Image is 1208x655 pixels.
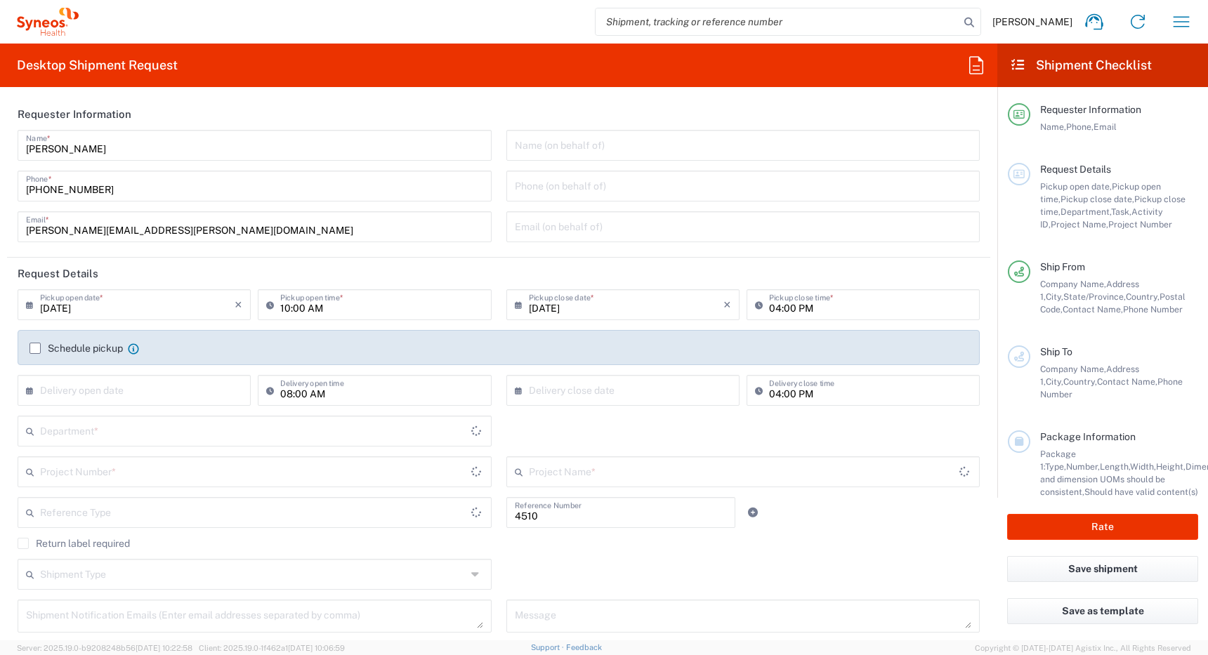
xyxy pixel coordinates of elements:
[136,644,192,652] span: [DATE] 10:22:58
[975,642,1191,654] span: Copyright © [DATE]-[DATE] Agistix Inc., All Rights Reserved
[1123,304,1183,315] span: Phone Number
[1040,104,1141,115] span: Requester Information
[1040,431,1136,442] span: Package Information
[1063,304,1123,315] span: Contact Name,
[18,267,98,281] h2: Request Details
[288,644,345,652] span: [DATE] 10:06:59
[1066,121,1094,132] span: Phone,
[1010,57,1152,74] h2: Shipment Checklist
[1130,461,1156,472] span: Width,
[1061,194,1134,204] span: Pickup close date,
[17,644,192,652] span: Server: 2025.19.0-b9208248b56
[1007,556,1198,582] button: Save shipment
[1100,461,1130,472] span: Length,
[1040,121,1066,132] span: Name,
[1084,487,1198,497] span: Should have valid content(s)
[17,57,178,74] h2: Desktop Shipment Request
[1040,181,1112,192] span: Pickup open date,
[1040,261,1085,272] span: Ship From
[1046,291,1063,302] span: City,
[1156,461,1186,472] span: Height,
[1040,346,1072,357] span: Ship To
[1063,376,1097,387] span: Country,
[18,538,130,549] label: Return label required
[992,15,1072,28] span: [PERSON_NAME]
[199,644,345,652] span: Client: 2025.19.0-1f462a1
[1097,376,1157,387] span: Contact Name,
[1040,164,1111,175] span: Request Details
[235,293,242,316] i: ×
[1126,291,1160,302] span: Country,
[743,503,763,522] a: Add Reference
[1007,514,1198,540] button: Rate
[1111,206,1131,217] span: Task,
[1045,461,1066,472] span: Type,
[566,643,602,651] a: Feedback
[1094,121,1117,132] span: Email
[1046,376,1063,387] span: City,
[1063,291,1126,302] span: State/Province,
[1040,279,1106,289] span: Company Name,
[1051,219,1108,230] span: Project Name,
[1061,206,1111,217] span: Department,
[723,293,731,316] i: ×
[18,107,131,121] h2: Requester Information
[596,8,959,35] input: Shipment, tracking or reference number
[531,643,566,651] a: Support
[1007,598,1198,624] button: Save as template
[1040,449,1076,472] span: Package 1:
[1066,461,1100,472] span: Number,
[1108,219,1172,230] span: Project Number
[1040,364,1106,374] span: Company Name,
[29,343,123,354] label: Schedule pickup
